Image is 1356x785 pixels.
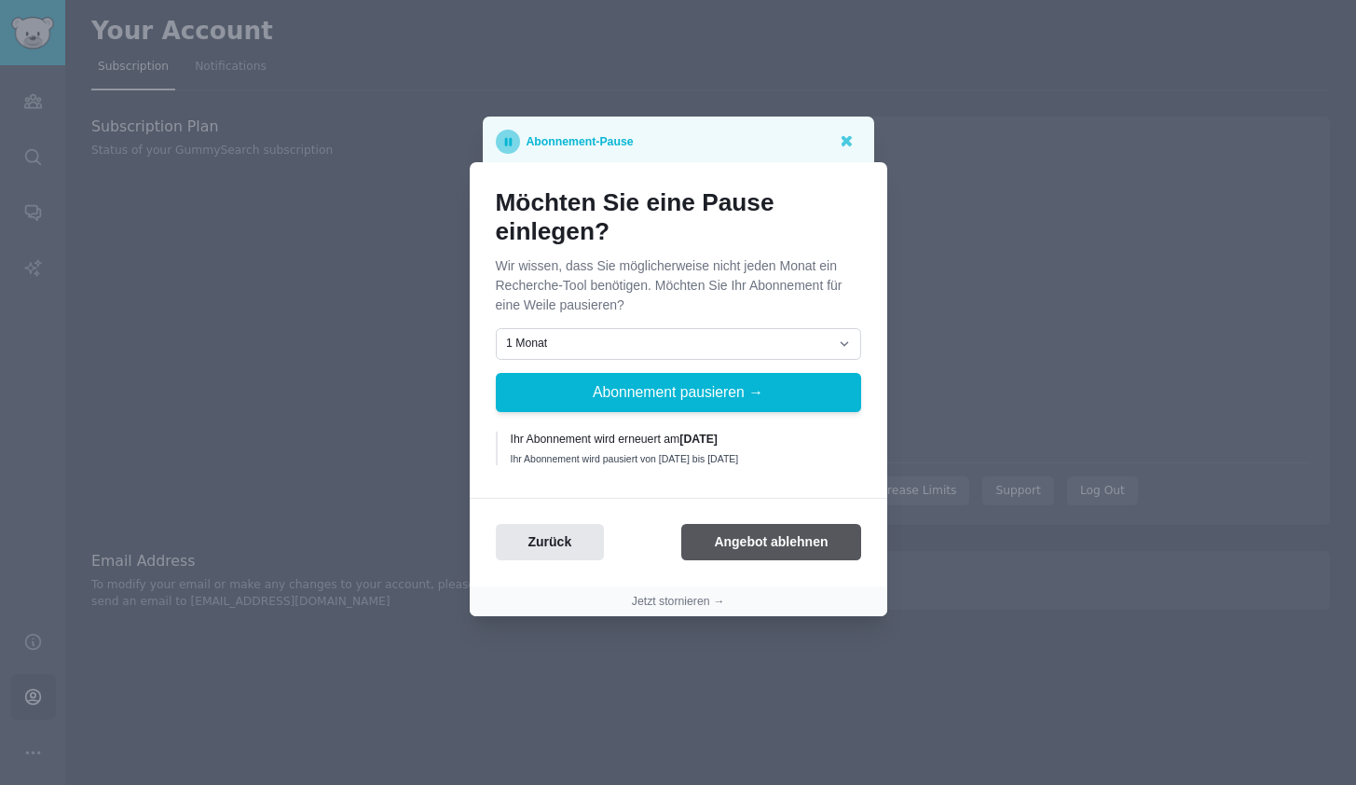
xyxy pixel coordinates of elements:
[632,594,724,611] button: Jetzt stornieren →
[496,188,861,247] h1: Möchten Sie eine Pause einlegen?
[511,432,848,448] div: Ihr Abonnement wird erneuert am
[496,524,605,560] button: Zurück
[496,373,861,412] button: Abonnement pausieren →
[681,524,860,560] button: Angebot ablehnen
[679,433,718,446] b: [DATE]
[511,452,848,465] div: Ihr Abonnement wird pausiert von [DATE] bis [DATE]
[496,256,861,315] p: Wir wissen, dass Sie möglicherweise nicht jeden Monat ein Recherche-Tool benötigen. Möchten Sie I...
[527,130,634,154] p: Abonnement-Pause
